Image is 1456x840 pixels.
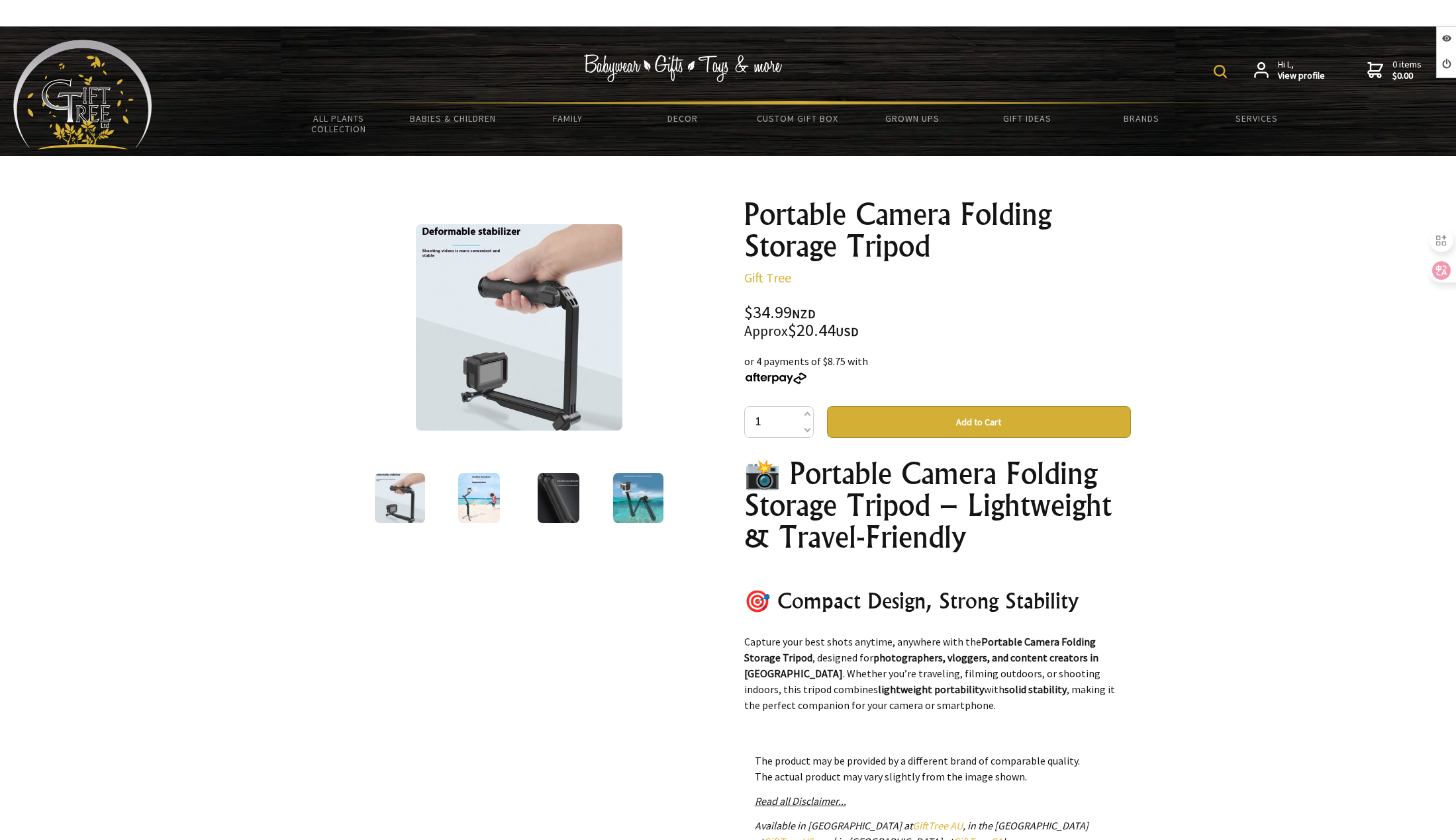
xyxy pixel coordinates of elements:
img: Afterpay [744,372,808,384]
div: $34.99 $20.44 [744,304,1131,340]
a: Services [1199,105,1314,132]
strong: solid stability [1004,683,1067,696]
strong: photographers, vloggers, and content creators in [GEOGRAPHIC_DATA] [744,651,1098,680]
h1: Portable Camera Folding Storage Tripod [744,198,1131,262]
a: Hi L,View profile [1254,59,1325,82]
a: 0 items$0.00 [1367,59,1422,82]
img: Portable Camera Folding Storage Tripod [375,473,425,523]
h1: 📸 Portable Camera Folding Storage Tripod – Lightweight & Travel-Friendly [744,458,1131,553]
a: GiftTree AU [912,819,963,832]
img: Babywear - Gifts - Toys & more [584,54,783,82]
span: NZD [792,306,816,321]
img: Portable Camera Folding Storage Tripod [538,473,580,523]
p: Made from , the tripod easily folds into a compact size for convenient storage and travel. Its al... [744,721,1131,784]
a: Custom Gift Box [740,105,855,132]
img: Portable Camera Folding Storage Tripod [613,473,663,523]
img: Portable Camera Folding Storage Tripod [416,224,622,431]
button: Add to Cart [827,406,1131,438]
img: Babyware - Gifts - Toys and more... [13,40,152,149]
p: The product may be provided by a different brand of comparable quality. The actual product may va... [755,753,1120,784]
a: Read all Disclaimer... [755,794,846,808]
strong: View profile [1278,70,1325,82]
span: USD [836,324,859,339]
a: Brands [1085,105,1199,132]
a: Babies & Children [396,105,510,132]
strong: Portable Camera Folding Storage Tripod [744,635,1096,664]
strong: $0.00 [1392,70,1422,82]
span: 0 items [1392,58,1422,82]
a: Decor [625,105,740,132]
a: Family [510,105,625,132]
a: Gift Tree [744,269,791,286]
span: Hi L, [1278,59,1325,82]
img: Portable Camera Folding Storage Tripod [458,473,501,523]
div: or 4 payments of $8.75 with [744,353,1131,385]
a: Gift Ideas [969,105,1084,132]
strong: lightweight portability [878,683,984,696]
h2: 🎯 Compact Design, Strong Stability [744,585,1131,616]
p: Capture your best shots anytime, anywhere with the , designed for . Whether you’re traveling, fil... [744,634,1131,713]
a: All Plants Collection [281,105,396,143]
small: Approx [744,322,788,340]
img: product search [1214,65,1227,78]
a: Grown Ups [855,105,969,132]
